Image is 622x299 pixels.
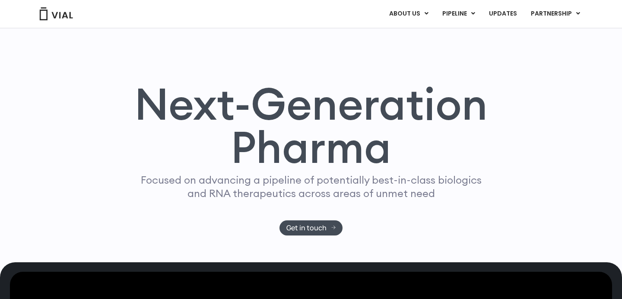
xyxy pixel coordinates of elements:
a: UPDATES [482,6,524,21]
h1: Next-Generation Pharma [124,82,498,169]
a: ABOUT USMenu Toggle [382,6,435,21]
a: Get in touch [279,220,343,235]
p: Focused on advancing a pipeline of potentially best-in-class biologics and RNA therapeutics acros... [137,173,485,200]
a: PIPELINEMenu Toggle [435,6,482,21]
span: Get in touch [286,225,327,231]
a: PARTNERSHIPMenu Toggle [524,6,587,21]
img: Vial Logo [39,7,73,20]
